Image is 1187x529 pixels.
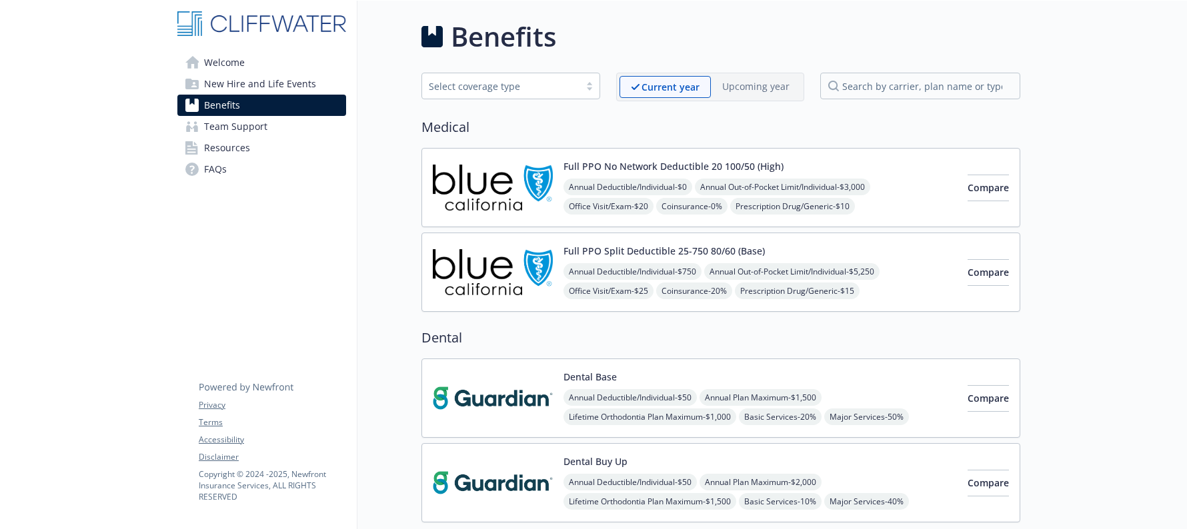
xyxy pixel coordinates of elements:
span: Annual Out-of-Pocket Limit/Individual - $3,000 [695,179,870,195]
img: Blue Shield of California carrier logo [433,159,553,216]
button: Full PPO Split Deductible 25-750 80/60 (Base) [563,244,765,258]
span: Annual Deductible/Individual - $750 [563,263,702,280]
img: Guardian carrier logo [433,370,553,426]
span: Coinsurance - 0% [656,198,728,215]
p: Current year [642,80,700,94]
span: New Hire and Life Events [204,73,316,95]
h2: Medical [421,117,1020,137]
span: Major Services - 50% [824,408,909,425]
a: Benefits [177,95,346,116]
a: Welcome [177,52,346,73]
span: Welcome [204,52,245,73]
p: Upcoming year [722,79,790,93]
a: Team Support [177,116,346,137]
h1: Benefits [451,17,556,57]
button: Compare [968,385,1009,412]
span: Basic Services - 20% [739,408,822,425]
span: Annual Out-of-Pocket Limit/Individual - $5,250 [704,263,880,280]
span: Lifetime Orthodontia Plan Maximum - $1,000 [563,408,736,425]
a: FAQs [177,159,346,180]
h2: Dental [421,328,1020,348]
span: Team Support [204,116,267,137]
a: Accessibility [199,434,345,446]
button: Dental Buy Up [563,454,628,468]
span: FAQs [204,159,227,180]
span: Compare [968,266,1009,278]
a: Resources [177,137,346,159]
span: Resources [204,137,250,159]
span: Prescription Drug/Generic - $15 [735,282,860,299]
span: Prescription Drug/Generic - $10 [730,198,855,215]
span: Compare [968,181,1009,194]
div: Select coverage type [429,79,573,93]
button: Compare [968,175,1009,201]
p: Copyright © 2024 - 2025 , Newfront Insurance Services, ALL RIGHTS RESERVED [199,468,345,502]
span: Annual Deductible/Individual - $0 [563,179,692,195]
span: Annual Plan Maximum - $1,500 [700,389,822,406]
span: Office Visit/Exam - $20 [563,198,654,215]
img: Blue Shield of California carrier logo [433,244,553,300]
img: Guardian carrier logo [433,454,553,511]
a: Privacy [199,399,345,411]
button: Compare [968,259,1009,286]
a: Terms [199,416,345,428]
span: Lifetime Orthodontia Plan Maximum - $1,500 [563,493,736,510]
span: Coinsurance - 20% [656,282,732,299]
span: Compare [968,476,1009,489]
a: New Hire and Life Events [177,73,346,95]
span: Office Visit/Exam - $25 [563,282,654,299]
span: Annual Plan Maximum - $2,000 [700,474,822,490]
span: Benefits [204,95,240,116]
span: Annual Deductible/Individual - $50 [563,389,697,406]
button: Dental Base [563,370,617,384]
a: Disclaimer [199,451,345,463]
span: Compare [968,392,1009,404]
button: Compare [968,470,1009,496]
input: search by carrier, plan name or type [820,73,1020,99]
span: Upcoming year [711,76,801,98]
button: Full PPO No Network Deductible 20 100/50 (High) [563,159,784,173]
span: Major Services - 40% [824,493,909,510]
span: Annual Deductible/Individual - $50 [563,474,697,490]
span: Basic Services - 10% [739,493,822,510]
